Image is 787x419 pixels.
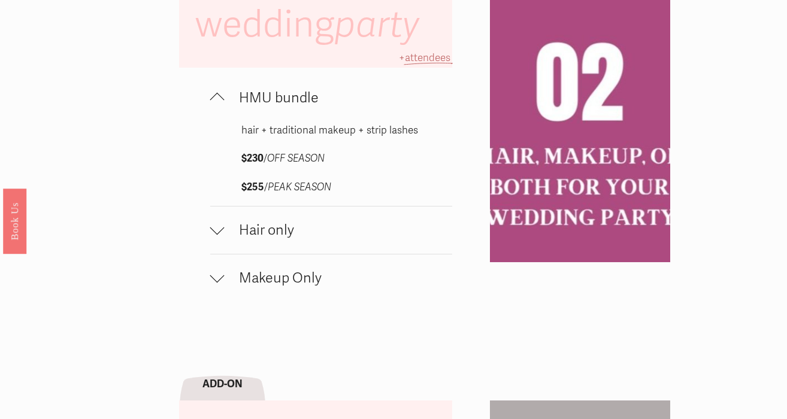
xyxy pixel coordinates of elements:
[399,51,405,64] span: +
[268,181,331,193] em: PEAK SEASON
[334,2,419,47] em: party
[3,189,26,254] a: Book Us
[241,178,421,197] p: /
[241,152,264,165] strong: $230
[210,207,452,254] button: Hair only
[225,269,452,287] span: Makeup Only
[267,152,325,165] em: OFF SEASON
[195,2,428,47] span: wedding
[241,150,421,168] p: /
[210,74,452,122] button: HMU bundle
[202,378,243,390] strong: ADD-ON
[405,51,450,64] span: attendees
[241,122,421,140] p: hair + traditional makeup + strip lashes
[210,122,452,206] div: HMU bundle
[225,89,452,107] span: HMU bundle
[241,181,264,193] strong: $255
[210,254,452,302] button: Makeup Only
[225,221,452,239] span: Hair only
